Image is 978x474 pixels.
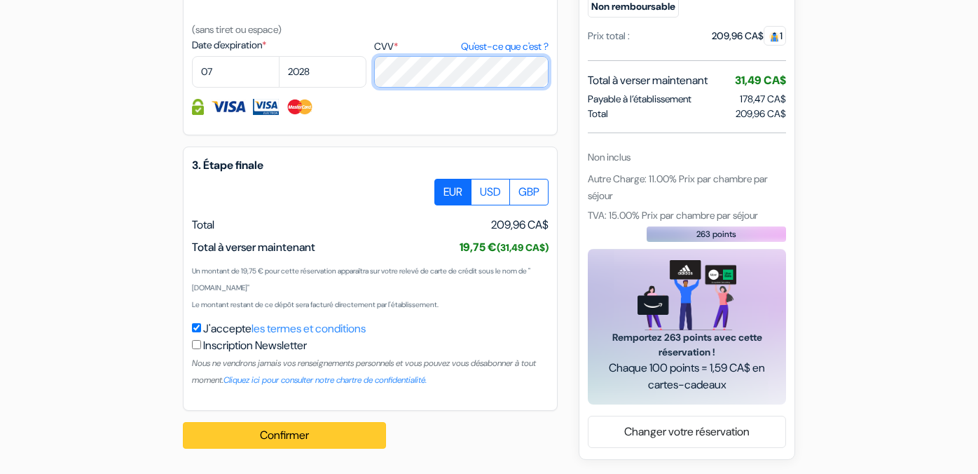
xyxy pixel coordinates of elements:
[588,149,786,164] div: Non inclus
[712,28,786,43] div: 209,96 CA$
[769,31,780,41] img: guest.svg
[736,106,786,121] span: 209,96 CA$
[223,374,427,386] a: Cliquez ici pour consulter notre chartre de confidentialité.
[588,91,691,106] span: Payable à l’établissement
[460,240,549,255] span: 19,75 €
[588,28,630,43] div: Prix total :
[253,99,278,115] img: Visa Electron
[203,337,307,354] label: Inscription Newsletter
[638,259,736,330] img: gift_card_hero_new.png
[374,39,549,54] label: CVV
[605,360,769,393] span: Chaque 100 points = 1,59 CA$ en cartes-cadeaux
[211,99,246,115] img: Visa
[588,172,768,201] span: Autre Charge: 11.00% Prix par chambre par séjour
[605,330,769,360] span: Remportez 263 points avec cette réservation !
[588,106,608,121] span: Total
[192,240,315,255] span: Total à verser maintenant
[491,217,549,233] span: 209,96 CA$
[192,300,439,309] small: Le montant restant de ce dépôt sera facturé directement par l'établissement.
[192,99,204,115] img: Information de carte de crédit entièrement encryptée et sécurisée
[740,92,786,104] span: 178,47 CA$
[696,227,736,240] span: 263 points
[203,320,366,337] label: J'accepte
[192,158,549,172] h5: 3. Étape finale
[588,208,758,221] span: TVA: 15.00% Prix par chambre par séjour
[735,72,786,87] span: 31,49 CA$
[588,419,785,445] a: Changer votre réservation
[435,179,549,205] div: Basic radio toggle button group
[588,72,708,88] span: Total à verser maintenant
[286,99,315,115] img: Master Card
[192,266,530,292] small: Un montant de 19,75 € pour cette réservation apparaîtra sur votre relevé de carte de crédit sous ...
[764,25,786,45] span: 1
[192,38,366,53] label: Date d'expiration
[192,217,214,232] span: Total
[509,179,549,205] label: GBP
[252,321,366,336] a: les termes et conditions
[461,39,549,54] a: Qu'est-ce que c'est ?
[192,23,282,36] small: (sans tiret ou espace)
[471,179,510,205] label: USD
[497,241,549,254] small: (31,49 CA$)
[434,179,471,205] label: EUR
[183,422,386,449] button: Confirmer
[192,358,536,386] small: Nous ne vendrons jamais vos renseignements personnels et vous pouvez vous désabonner à tout moment.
